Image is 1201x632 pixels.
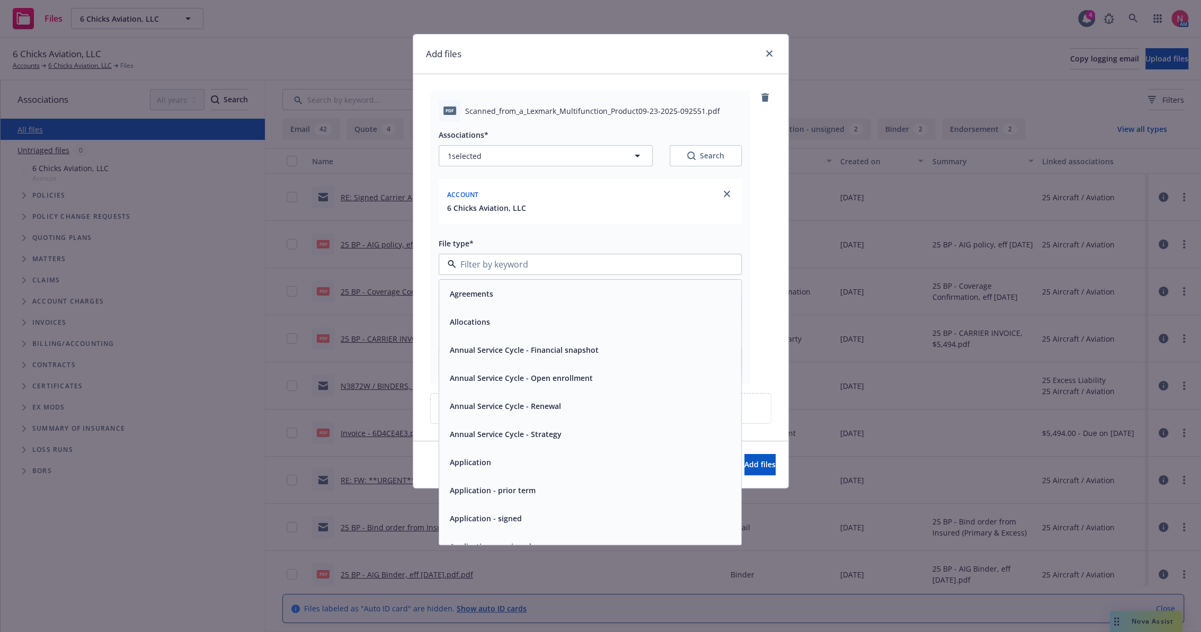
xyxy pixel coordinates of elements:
button: Application [450,457,491,468]
h1: Add files [426,47,461,61]
svg: Search [687,152,696,160]
a: close [763,47,776,60]
button: Annual Service Cycle - Open enrollment [450,372,593,384]
span: File type* [439,238,474,248]
span: Account [447,190,479,199]
button: Application - signed [450,513,522,524]
span: 1 selected [448,150,482,162]
a: close [720,188,733,200]
div: Upload new files [430,393,771,424]
span: pdf [443,106,456,114]
button: 6 Chicks Aviation, LLC [447,202,526,213]
button: Agreements [450,288,493,299]
button: Add files [744,454,776,475]
button: Application - unsigned [450,541,531,552]
div: Search [687,150,724,161]
input: Filter by keyword [456,258,720,271]
a: remove [759,91,771,104]
span: Add files [744,459,776,469]
button: Annual Service Cycle - Strategy [450,429,562,440]
button: Allocations [450,316,490,327]
button: Application - prior term [450,485,536,496]
button: SearchSearch [670,145,742,166]
span: Associations* [439,130,488,140]
button: 1selected [439,145,653,166]
button: Annual Service Cycle - Renewal [450,400,561,412]
button: Annual Service Cycle - Financial snapshot [450,344,599,355]
span: Scanned_from_a_Lexmark_Multifunction_Product09-23-2025-092551.pdf [465,105,720,117]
